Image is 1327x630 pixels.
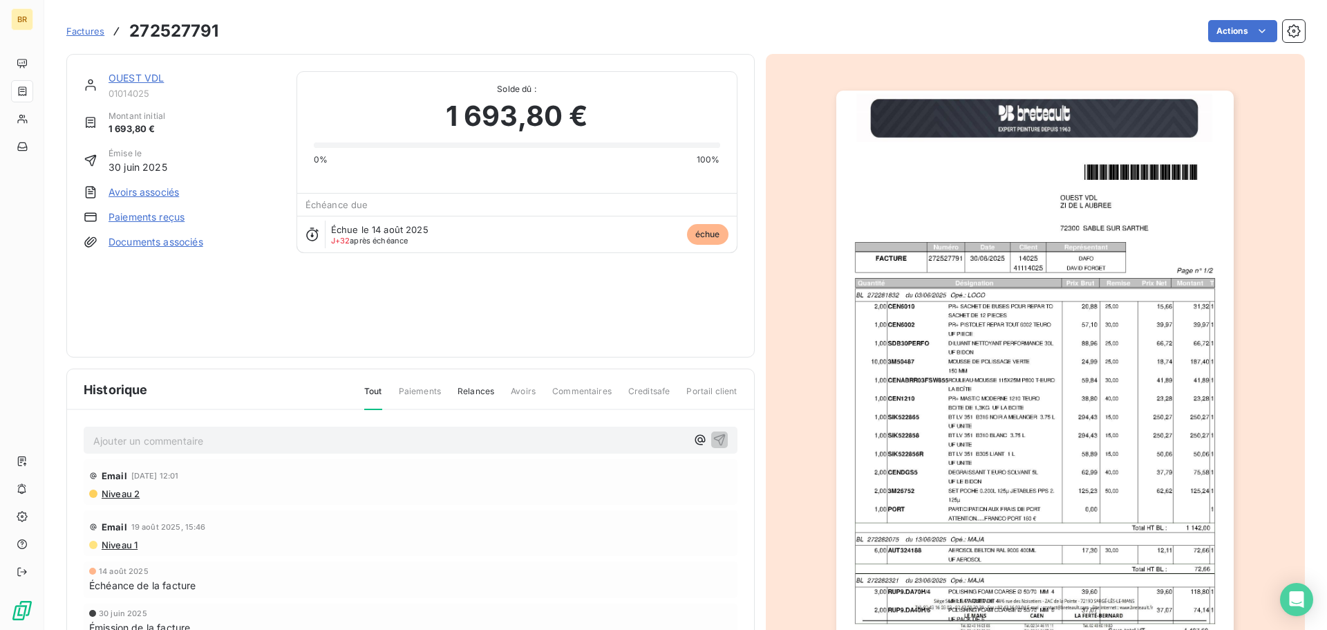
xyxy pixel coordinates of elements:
[109,88,280,99] span: 01014025
[109,147,167,160] span: Émise le
[511,385,536,409] span: Avoirs
[1208,20,1277,42] button: Actions
[99,567,149,575] span: 14 août 2025
[331,237,408,245] span: après échéance
[628,385,670,409] span: Creditsafe
[102,470,127,481] span: Email
[99,609,147,618] span: 30 juin 2025
[102,521,127,532] span: Email
[364,385,382,410] span: Tout
[1280,583,1313,616] div: Open Intercom Messenger
[131,523,206,531] span: 19 août 2025, 15:46
[100,539,138,550] span: Niveau 1
[305,199,368,210] span: Échéance due
[331,224,429,235] span: Échue le 14 août 2025
[458,385,494,409] span: Relances
[399,385,441,409] span: Paiements
[314,154,328,166] span: 0%
[109,122,165,136] span: 1 693,80 €
[109,72,164,84] a: OUEST VDL
[100,488,140,499] span: Niveau 2
[687,224,728,245] span: échue
[109,110,165,122] span: Montant initial
[89,578,196,593] span: Échéance de la facture
[11,600,33,622] img: Logo LeanPay
[129,19,218,44] h3: 272527791
[314,83,720,95] span: Solde dû :
[131,472,179,480] span: [DATE] 12:01
[686,385,737,409] span: Portail client
[11,8,33,30] div: BR
[552,385,612,409] span: Commentaires
[446,95,588,137] span: 1 693,80 €
[109,160,167,174] span: 30 juin 2025
[697,154,720,166] span: 100%
[109,210,185,224] a: Paiements reçus
[84,380,148,399] span: Historique
[66,26,104,37] span: Factures
[109,235,203,249] a: Documents associés
[66,24,104,38] a: Factures
[109,185,179,199] a: Avoirs associés
[331,236,350,245] span: J+32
